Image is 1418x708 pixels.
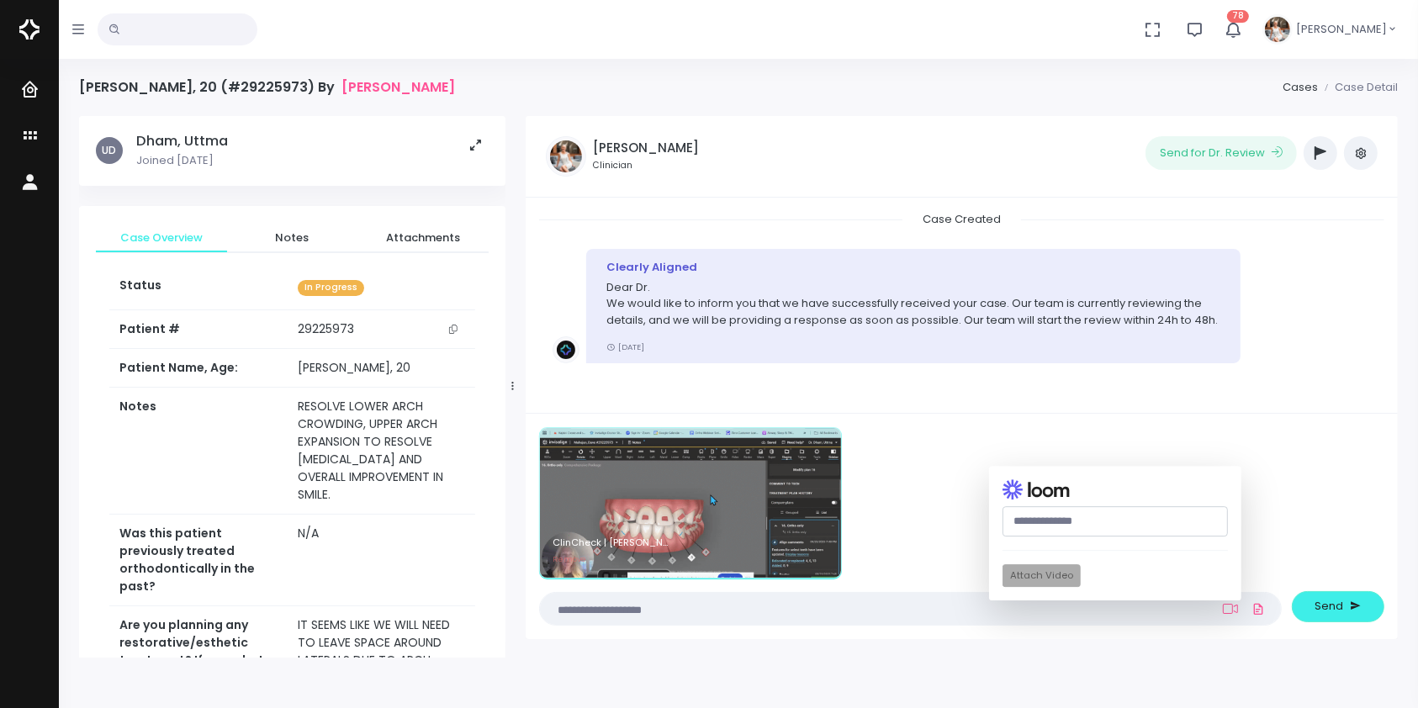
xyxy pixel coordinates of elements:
button: Send for Dr. Review [1146,136,1297,170]
h5: Dham, Uttma [136,133,228,150]
td: RESOLVE LOWER ARCH CROWDING, UPPER ARCH EXPANSION TO RESOLVE [MEDICAL_DATA] AND OVERALL IMPROVEME... [288,388,474,515]
div: Clearly Aligned [606,259,1221,276]
th: Notes [109,388,288,515]
span: UD [96,137,123,164]
td: 29225973 [288,310,474,349]
span: Case Created [902,206,1021,232]
span: In Progress [298,280,364,296]
span: Attachments [371,230,475,246]
small: Clinician [593,159,699,172]
h5: [PERSON_NAME] [593,140,699,156]
span: 78 [1227,10,1249,23]
th: Status [109,267,288,309]
span: Notes [241,230,345,246]
li: Case Detail [1318,79,1398,96]
a: [PERSON_NAME] [341,79,455,95]
td: [PERSON_NAME], 20 [288,349,474,388]
small: [DATE] [606,341,644,352]
button: Send [1292,591,1384,622]
span: Remove [553,553,586,564]
img: Logo Horizontal [19,12,40,47]
td: N/A [288,515,474,606]
th: Patient # [109,309,288,349]
th: Patient Name, Age: [109,349,288,388]
a: Cases [1283,79,1318,95]
span: [PERSON_NAME] [1296,21,1387,38]
p: ClinCheck | [PERSON_NAME] - [DATE] [553,537,670,548]
p: Joined [DATE] [136,152,228,169]
a: Add Files [1248,594,1268,624]
p: Dear Dr. We would like to inform you that we have successfully received your case. Our team is cu... [606,279,1221,329]
span: Clinician Assigned: [840,392,1082,418]
th: Was this patient previously treated orthodontically in the past? [109,515,288,606]
img: Header Avatar [1262,14,1293,45]
h4: [PERSON_NAME], 20 (#29225973) By [79,79,455,95]
a: Add Loom Video [1220,602,1241,616]
div: scrollable content [79,116,505,658]
span: Case Overview [109,230,214,246]
div: scrollable content [539,211,1384,399]
img: 3f109265310f4e90a2d2459f8eee3990-0dc6eb0a8931f734.gif [540,428,841,578]
span: Send [1315,598,1344,615]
